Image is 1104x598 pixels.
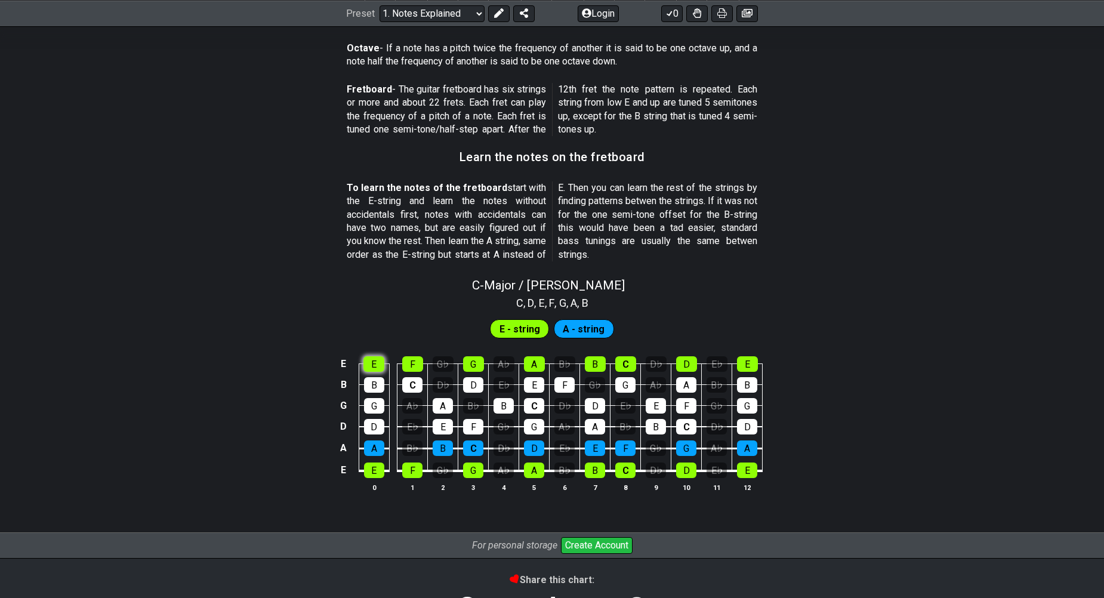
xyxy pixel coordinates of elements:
[550,481,580,494] th: 6
[707,463,727,478] div: E♭
[347,181,757,261] p: start with the E-string and learn the notes without accidentals first, notes with accidentals can...
[707,398,727,414] div: G♭
[615,419,636,434] div: B♭
[615,398,636,414] div: E♭
[534,295,539,311] span: ,
[585,419,605,434] div: A
[347,42,757,69] p: - If a note has a pitch twice the frequency of another it is said to be one octave up, and a note...
[646,463,666,478] div: D♭
[337,374,351,395] td: B
[524,419,544,434] div: G
[494,419,514,434] div: G♭
[585,356,606,372] div: B
[397,481,428,494] th: 1
[676,419,696,434] div: C
[347,84,392,95] strong: Fretboard
[646,440,666,456] div: G♭
[337,354,351,375] td: E
[554,398,575,414] div: D♭
[433,356,454,372] div: G♭
[615,440,636,456] div: F
[364,398,384,414] div: G
[472,278,625,292] span: C - Major / [PERSON_NAME]
[494,463,514,478] div: A♭
[554,419,575,434] div: A♭
[539,295,545,311] span: E
[610,481,641,494] th: 8
[433,377,453,393] div: D♭
[582,295,588,311] span: B
[516,295,523,311] span: C
[646,419,666,434] div: B
[549,295,554,311] span: F
[615,356,636,372] div: C
[737,419,757,434] div: D
[347,42,380,54] strong: Octave
[463,440,483,456] div: C
[554,377,575,393] div: F
[402,419,423,434] div: E♭
[402,356,423,372] div: F
[460,150,645,164] h3: Learn the notes on the fretboard
[615,463,636,478] div: C
[337,395,351,416] td: G
[736,5,758,21] button: Create image
[646,356,667,372] div: D♭
[528,295,534,311] span: D
[707,419,727,434] div: D♭
[494,398,514,414] div: B
[570,295,577,311] span: A
[566,295,571,311] span: ,
[513,5,535,21] button: Share Preset
[489,481,519,494] th: 4
[463,356,484,372] div: G
[676,377,696,393] div: A
[433,419,453,434] div: E
[676,440,696,456] div: G
[580,481,610,494] th: 7
[711,5,733,21] button: Print
[577,295,582,311] span: ,
[737,463,757,478] div: E
[402,463,423,478] div: F
[523,295,528,311] span: ,
[707,440,727,456] div: A♭
[359,481,389,494] th: 0
[433,463,453,478] div: G♭
[510,574,594,585] b: Share this chart:
[554,356,575,372] div: B♭
[463,463,483,478] div: G
[524,356,545,372] div: A
[676,463,696,478] div: D
[737,398,757,414] div: G
[433,440,453,456] div: B
[641,481,671,494] th: 9
[458,481,489,494] th: 3
[671,481,702,494] th: 10
[732,481,763,494] th: 12
[585,377,605,393] div: G♭
[676,356,697,372] div: D
[347,182,507,193] strong: To learn the notes of the fretboard
[519,481,550,494] th: 5
[545,295,550,311] span: ,
[737,440,757,456] div: A
[433,398,453,414] div: A
[702,481,732,494] th: 11
[524,463,544,478] div: A
[402,377,423,393] div: C
[402,398,423,414] div: A♭
[364,463,384,478] div: E
[494,356,514,372] div: A♭
[585,463,605,478] div: B
[646,377,666,393] div: A♭
[707,356,727,372] div: E♭
[554,440,575,456] div: E♭
[524,398,544,414] div: C
[585,398,605,414] div: D
[578,5,619,21] button: Login
[337,416,351,437] td: D
[463,398,483,414] div: B♭
[488,5,510,21] button: Edit Preset
[494,377,514,393] div: E♭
